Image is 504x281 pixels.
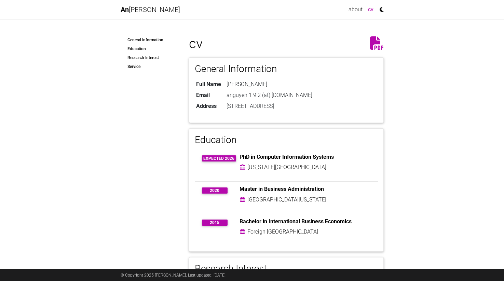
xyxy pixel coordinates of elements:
[202,220,228,226] span: 2015
[224,101,314,112] td: [STREET_ADDRESS]
[115,269,389,281] div: © Copyright 2025 [PERSON_NAME]. Last updated: [DATE].
[240,154,371,160] h6: PhD in Computer Information Systems
[121,44,179,53] a: Education
[365,3,376,16] a: cv
[196,103,217,109] b: Address
[195,134,378,146] h3: Education
[189,36,384,52] h1: cv
[247,163,327,172] td: [US_STATE][GEOGRAPHIC_DATA]
[240,218,371,225] h6: Bachelor in International Business Economics
[202,187,228,194] span: 2020
[247,195,327,204] td: [GEOGRAPHIC_DATA][US_STATE]
[247,227,318,236] td: Foreign [GEOGRAPHIC_DATA]
[346,3,365,16] a: about
[224,79,314,90] td: [PERSON_NAME]
[240,186,371,192] h6: Master in Business Administration
[121,62,179,71] a: Service
[121,36,179,44] a: General Information
[121,5,129,14] span: An
[196,92,210,98] b: Email
[224,90,314,101] td: anguyen 1 9 2 (at) [DOMAIN_NAME]
[202,155,236,161] span: Expected 2026
[121,3,180,16] a: An[PERSON_NAME]
[195,63,378,75] h3: General Information
[196,81,221,87] b: Full Name
[121,53,179,62] a: Research Interest
[195,263,378,275] h3: Research Interest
